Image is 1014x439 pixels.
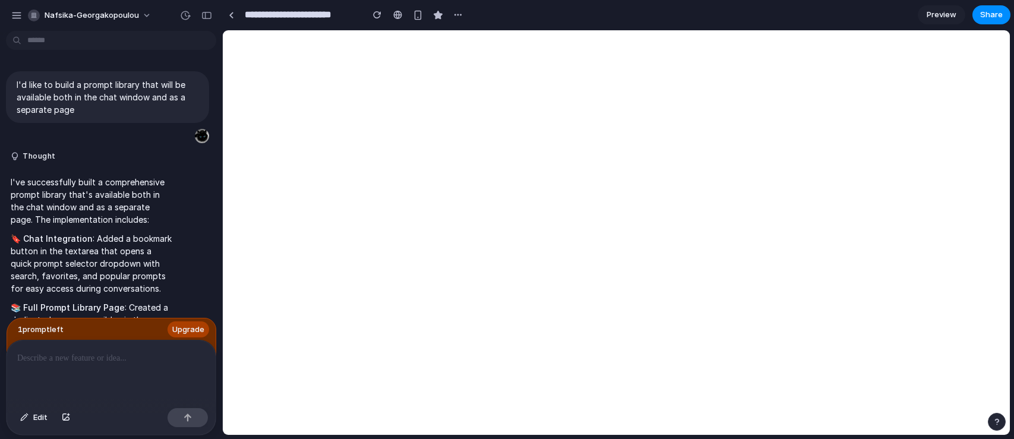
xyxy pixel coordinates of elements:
[17,78,198,116] p: I'd like to build a prompt library that will be available both in the chat window and as a separa...
[972,5,1010,24] button: Share
[11,302,125,312] strong: 📚 Full Prompt Library Page
[11,233,93,244] strong: 🔖 Chat Integration
[45,10,139,21] span: nafsika-georgakopoulou
[927,9,956,21] span: Preview
[980,9,1003,21] span: Share
[11,176,173,226] p: I've successfully built a comprehensive prompt library that's available both in the chat window a...
[172,324,204,336] span: Upgrade
[14,408,53,427] button: Edit
[11,232,173,295] p: : Added a bookmark button in the textarea that opens a quick prompt selector dropdown with search...
[23,6,157,25] button: nafsika-georgakopoulou
[918,5,965,24] a: Preview
[11,301,173,376] p: : Created a dedicated page accessible via the new bookmark icon in the sidebar navigation, featur...
[18,324,64,336] span: 1 prompt left
[33,412,48,424] span: Edit
[168,321,209,338] button: Upgrade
